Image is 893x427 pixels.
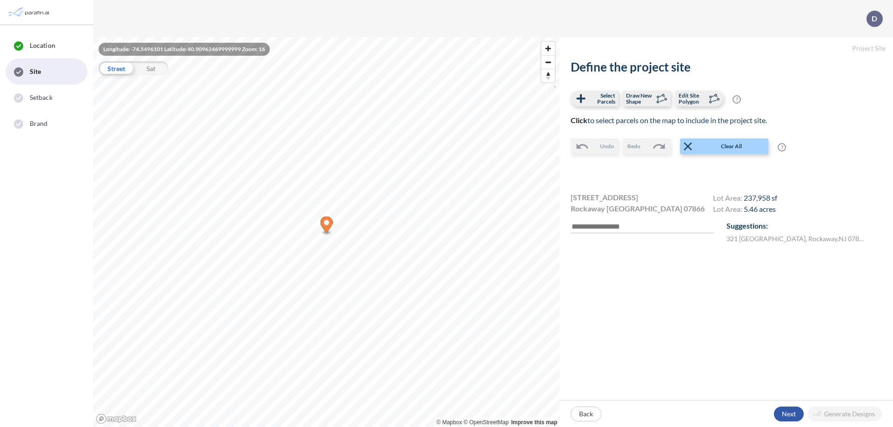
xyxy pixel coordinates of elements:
[133,61,168,75] div: Sat
[560,37,893,60] h5: Project Site
[579,409,593,419] p: Back
[600,142,614,151] span: Undo
[726,220,882,231] p: Suggestions:
[872,14,877,23] p: D
[571,116,587,125] b: Click
[726,234,866,243] label: 321 [GEOGRAPHIC_DATA] , Rockaway , NJ 07866 , US
[571,407,601,421] button: Back
[437,419,462,426] a: Mapbox
[30,93,53,102] span: Setback
[695,142,767,151] span: Clear All
[571,203,705,214] span: Rockaway [GEOGRAPHIC_DATA] 07866
[778,143,786,151] span: ?
[7,4,52,21] img: Parafin
[623,138,671,154] button: Redo
[96,414,137,424] a: Mapbox homepage
[93,37,560,427] canvas: Map
[774,407,804,421] button: Next
[680,138,768,154] button: Clear All
[571,116,767,125] span: to select parcels on the map to include in the project site.
[30,41,55,50] span: Location
[541,69,555,82] button: Reset bearing to north
[679,92,706,105] span: Edit Site Polygon
[626,92,653,105] span: Draw New Shape
[320,217,333,236] div: Map marker
[627,142,640,151] span: Redo
[744,193,777,202] span: 237,958 sf
[99,61,133,75] div: Street
[571,138,619,154] button: Undo
[733,95,741,104] span: ?
[588,92,615,105] span: Select Parcels
[541,55,555,69] button: Zoom out
[571,192,638,203] span: [STREET_ADDRESS]
[541,56,555,69] span: Zoom out
[99,43,270,56] div: Longitude: -74.5496101 Latitude: 40.90962469999999 Zoom: 16
[511,419,557,426] a: Improve this map
[713,193,777,204] h4: Lot Area:
[30,119,48,128] span: Brand
[30,67,41,76] span: Site
[541,42,555,55] button: Zoom in
[713,204,777,216] h4: Lot Area:
[744,204,776,213] span: 5.46 acres
[571,60,882,74] h2: Define the project site
[464,419,509,426] a: OpenStreetMap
